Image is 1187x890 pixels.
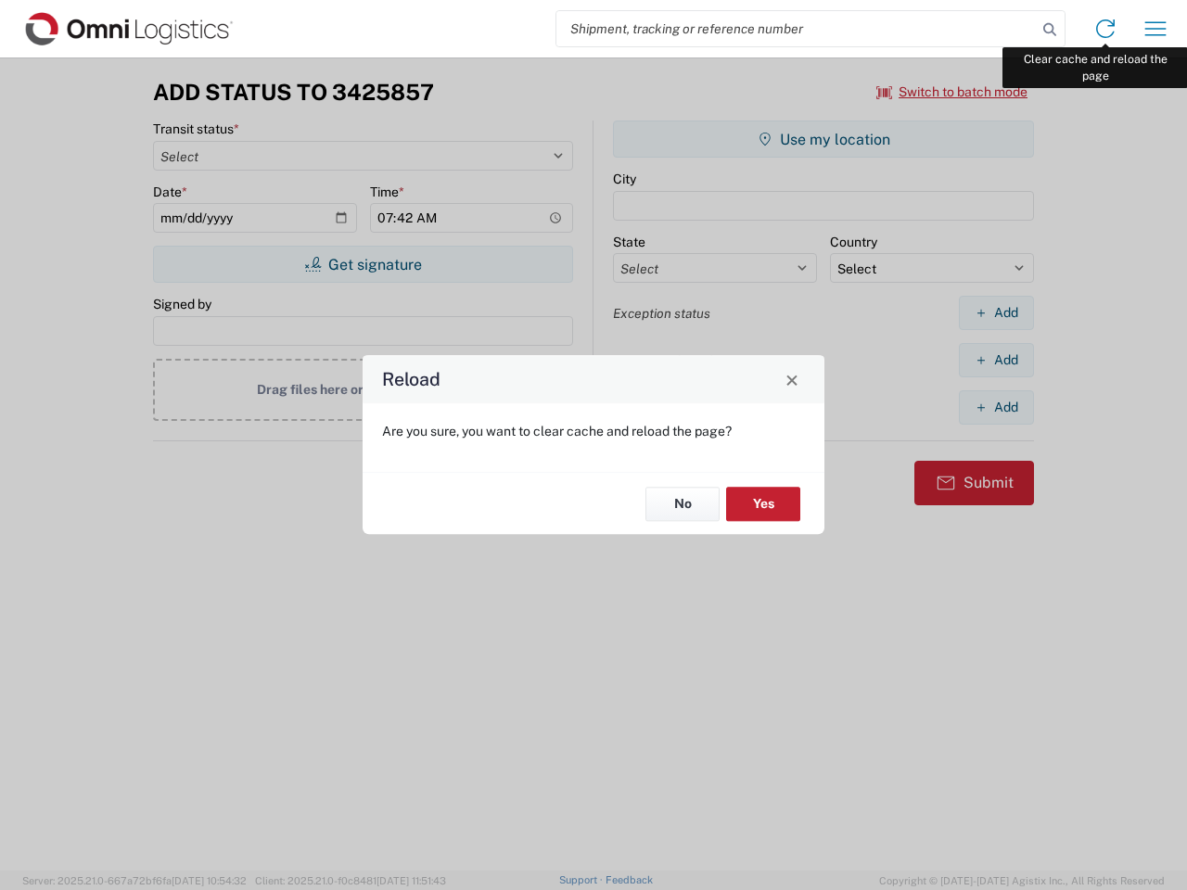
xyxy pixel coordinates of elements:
h4: Reload [382,366,440,393]
button: No [645,487,720,521]
button: Yes [726,487,800,521]
input: Shipment, tracking or reference number [556,11,1037,46]
button: Close [779,366,805,392]
p: Are you sure, you want to clear cache and reload the page? [382,423,805,439]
